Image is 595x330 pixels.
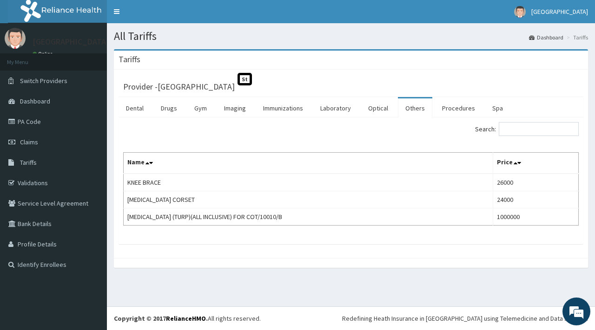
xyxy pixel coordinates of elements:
img: User Image [514,6,526,18]
a: Others [398,98,432,118]
a: Procedures [435,98,483,118]
td: 24000 [493,191,579,208]
td: 26000 [493,174,579,191]
span: Dashboard [20,97,50,105]
a: Laboratory [313,98,358,118]
strong: Copyright © 2017 . [114,314,208,323]
a: Dashboard [529,33,563,41]
a: Gym [187,98,214,118]
th: Price [493,153,579,174]
h1: All Tariffs [114,30,588,42]
p: [GEOGRAPHIC_DATA] [33,38,109,46]
a: Imaging [217,98,253,118]
span: St [238,73,252,85]
a: RelianceHMO [166,314,206,323]
li: Tariffs [564,33,588,41]
footer: All rights reserved. [107,306,595,330]
td: 1000000 [493,208,579,226]
td: KNEE BRACE [124,174,493,191]
label: Search: [475,122,579,136]
span: We're online! [54,103,128,197]
a: Optical [361,98,396,118]
div: Minimize live chat window [152,5,175,27]
a: Online [33,51,55,57]
span: Claims [20,138,38,146]
td: [MEDICAL_DATA] (TURP)(ALL INCLUSIVE) FOR COT/10010/B [124,208,493,226]
textarea: Type your message and hit 'Enter' [5,226,177,259]
a: Dental [119,98,151,118]
th: Name [124,153,493,174]
div: Redefining Heath Insurance in [GEOGRAPHIC_DATA] using Telemedicine and Data Science! [342,314,588,323]
span: [GEOGRAPHIC_DATA] [531,7,588,16]
span: Tariffs [20,158,37,167]
img: User Image [5,28,26,49]
h3: Tariffs [119,55,140,64]
span: Switch Providers [20,77,67,85]
td: [MEDICAL_DATA] CORSET [124,191,493,208]
h3: Provider - [GEOGRAPHIC_DATA] [123,83,235,91]
a: Immunizations [256,98,311,118]
div: Chat with us now [48,52,156,64]
a: Drugs [153,98,185,118]
input: Search: [499,122,579,136]
a: Spa [485,98,510,118]
img: d_794563401_company_1708531726252_794563401 [17,46,38,70]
